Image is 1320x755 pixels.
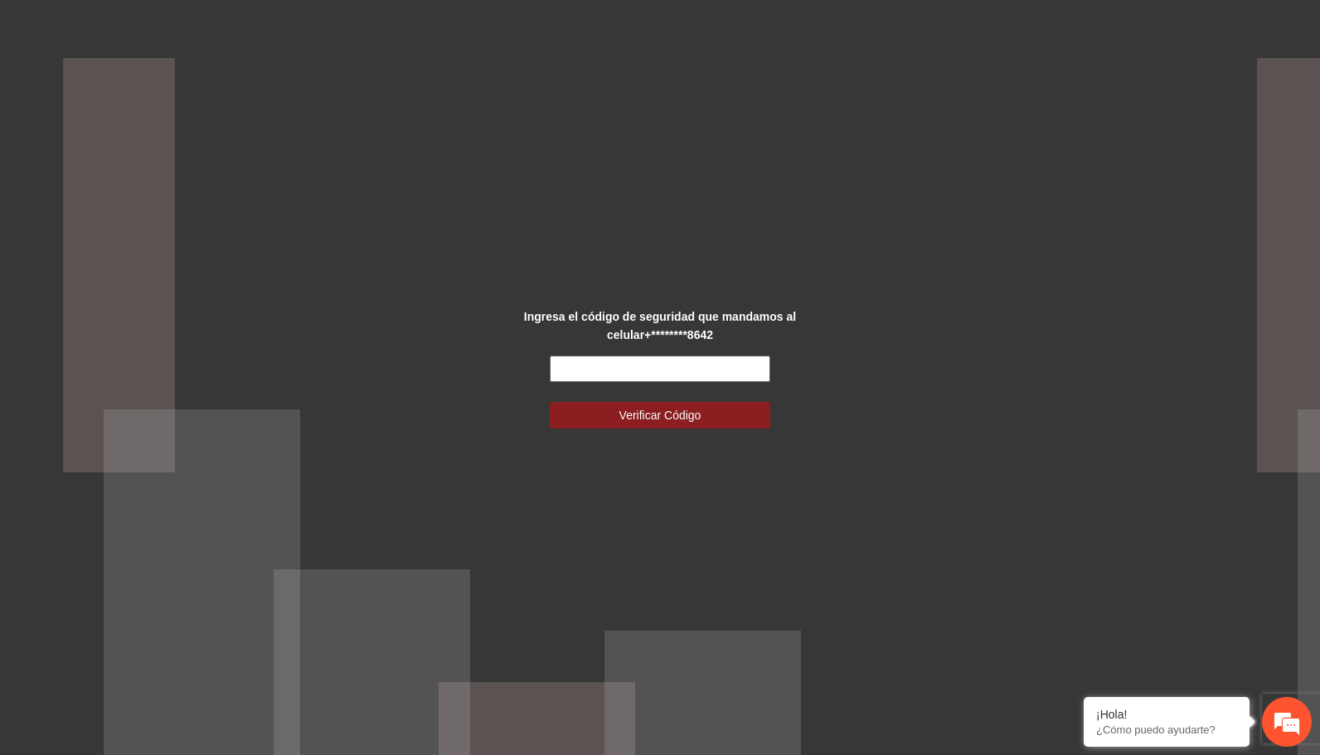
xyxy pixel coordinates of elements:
[86,85,279,106] div: Chatee con nosotros ahora
[1096,708,1237,721] div: ¡Hola!
[96,221,229,389] span: Estamos en línea.
[619,406,701,424] span: Verificar Código
[272,8,312,48] div: Minimizar ventana de chat en vivo
[524,310,796,341] strong: Ingresa el código de seguridad que mandamos al celular +********8642
[8,453,316,511] textarea: Escriba su mensaje y pulse “Intro”
[1096,724,1237,736] p: ¿Cómo puedo ayudarte?
[550,402,769,428] button: Verificar Código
